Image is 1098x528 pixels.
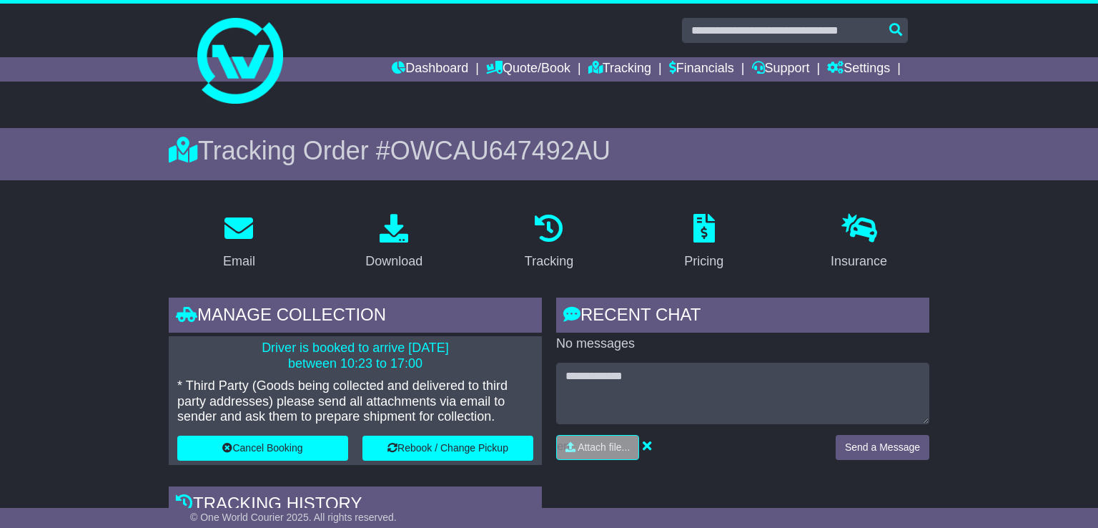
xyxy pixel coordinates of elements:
[356,209,432,276] a: Download
[515,209,583,276] a: Tracking
[525,252,573,271] div: Tracking
[556,336,929,352] p: No messages
[177,378,533,425] p: * Third Party (Goods being collected and delivered to third party addresses) please send all atta...
[821,209,896,276] a: Insurance
[486,57,570,82] a: Quote/Book
[190,512,397,523] span: © One World Courier 2025. All rights reserved.
[214,209,264,276] a: Email
[365,252,422,271] div: Download
[169,135,929,166] div: Tracking Order #
[177,436,348,461] button: Cancel Booking
[392,57,468,82] a: Dashboard
[752,57,810,82] a: Support
[177,341,533,371] p: Driver is booked to arrive [DATE] between 10:23 to 17:00
[362,436,533,461] button: Rebook / Change Pickup
[556,298,929,336] div: RECENT CHAT
[169,487,542,525] div: Tracking history
[684,252,723,271] div: Pricing
[836,435,929,460] button: Send a Message
[588,57,651,82] a: Tracking
[827,57,890,82] a: Settings
[390,136,610,165] span: OWCAU647492AU
[669,57,734,82] a: Financials
[169,298,542,336] div: Manage collection
[831,252,887,271] div: Insurance
[675,209,733,276] a: Pricing
[223,252,255,271] div: Email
